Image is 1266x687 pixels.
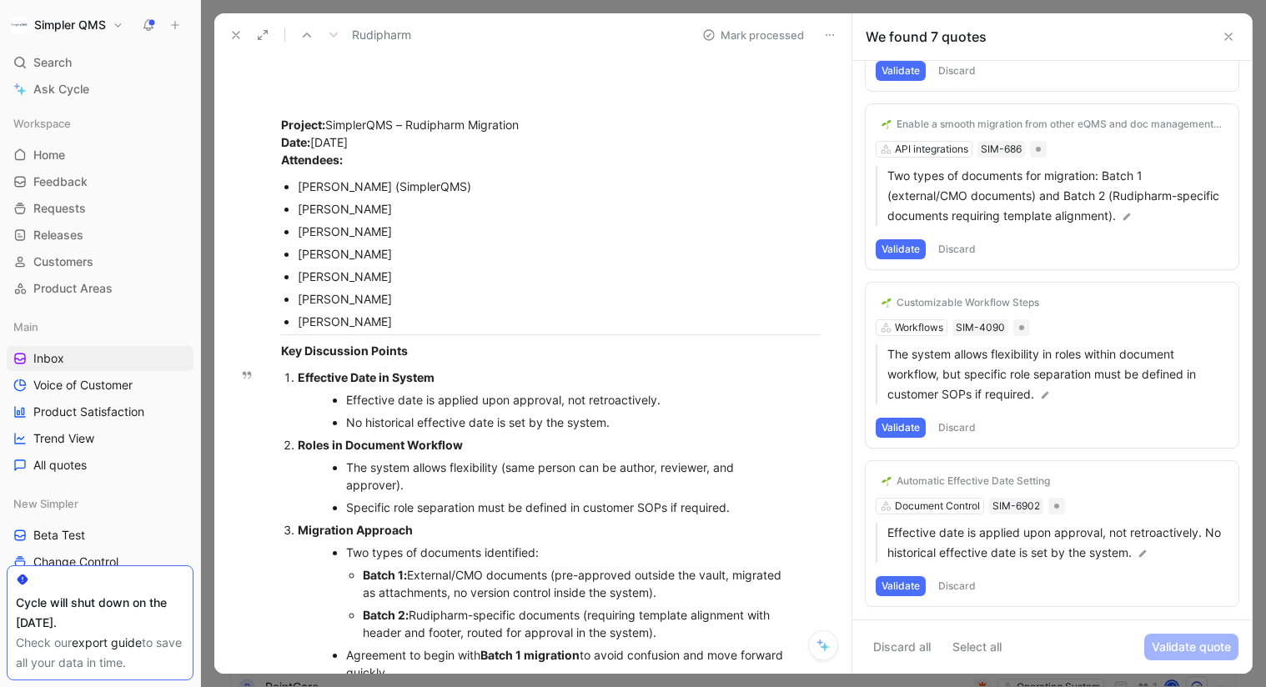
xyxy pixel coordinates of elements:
[33,280,113,297] span: Product Areas
[7,111,193,136] div: Workspace
[7,491,193,681] div: New SimplerBeta TestChange ControlTrainingNew Simpler - Addressed customer feedbackAll addressed ...
[352,25,411,45] span: Rudipharm
[33,430,94,447] span: Trend View
[1137,548,1148,559] img: pen.svg
[346,414,788,431] div: No historical effective date is set by the system.
[33,147,65,163] span: Home
[33,53,72,73] span: Search
[33,227,83,243] span: Releases
[7,399,193,424] a: Product Satisfaction
[346,544,788,561] div: Two types of documents identified:
[72,635,142,649] a: export guide
[876,418,926,438] button: Validate
[897,296,1039,309] div: Customizable Workflow Steps
[281,135,310,149] strong: Date:
[33,173,88,190] span: Feedback
[7,223,193,248] a: Releases
[363,568,407,582] strong: Batch 1:
[298,178,820,195] div: [PERSON_NAME] (SimplerQMS)
[7,491,193,516] div: New Simpler
[33,350,64,367] span: Inbox
[7,77,193,102] a: Ask Cycle
[7,249,193,274] a: Customers
[7,196,193,221] a: Requests
[363,608,409,622] strong: Batch 2:
[876,61,926,81] button: Validate
[16,593,184,633] div: Cycle will shut down on the [DATE].
[897,118,1223,131] div: Enable a smooth migration from other eQMS and doc management systems
[298,438,463,452] strong: Roles in Document Workflow
[932,418,982,438] button: Discard
[876,239,926,259] button: Validate
[7,50,193,75] div: Search
[298,313,820,330] div: [PERSON_NAME]
[876,471,1056,491] button: 🌱Automatic Effective Date Setting
[33,404,144,420] span: Product Satisfaction
[1039,389,1051,401] img: pen.svg
[7,523,193,548] a: Beta Test
[298,200,820,218] div: [PERSON_NAME]
[281,343,408,358] strong: Key Discussion Points
[13,318,38,335] span: Main
[16,633,184,673] div: Check our to save all your data in time.
[34,18,106,33] h1: Simpler QMS
[887,523,1228,563] p: Effective date is applied upon approval, not retroactively. No historical effective date is set b...
[13,115,71,132] span: Workspace
[882,119,892,129] img: 🌱
[281,116,820,168] div: SimplerQMS – Rudipharm Migration [DATE]
[932,61,982,81] button: Discard
[882,298,892,308] img: 🌱
[33,377,133,394] span: Voice of Customer
[346,391,788,409] div: Effective date is applied upon approval, not retroactively.
[363,566,788,601] div: External/CMO documents (pre-approved outside the vault, migrated as attachments, no version contr...
[33,79,89,99] span: Ask Cycle
[7,453,193,478] a: All quotes
[346,646,788,681] div: Agreement to begin with to avoid confusion and move forward quickly.
[876,576,926,596] button: Validate
[298,223,820,240] div: [PERSON_NAME]
[887,344,1228,404] p: The system allows flexibility in roles within document workflow, but specific role separation mus...
[866,27,987,47] div: We found 7 quotes
[887,166,1228,226] p: Two types of documents for migration: Batch 1 (external/CMO documents) and Batch 2 (Rudipharm-spe...
[1121,211,1133,223] img: pen.svg
[7,373,193,398] a: Voice of Customer
[298,290,820,308] div: [PERSON_NAME]
[363,606,788,641] div: Rudipharm-specific documents (requiring template alignment with header and footer, routed for app...
[876,114,1228,134] button: 🌱Enable a smooth migration from other eQMS and doc management systems
[7,549,193,574] a: Change Control
[7,169,193,194] a: Feedback
[7,426,193,451] a: Trend View
[932,239,982,259] button: Discard
[7,314,193,478] div: MainInboxVoice of CustomerProduct SatisfactionTrend ViewAll quotes
[33,200,86,217] span: Requests
[866,634,938,660] button: Discard all
[945,634,1009,660] button: Select all
[882,476,892,486] img: 🌱
[897,474,1050,488] div: Automatic Effective Date Setting
[876,293,1045,313] button: 🌱Customizable Workflow Steps
[33,457,87,474] span: All quotes
[480,648,580,662] strong: Batch 1 migration
[7,346,193,371] a: Inbox
[346,459,788,494] div: The system allows flexibility (same person can be author, reviewer, and approver).
[7,314,193,339] div: Main
[298,245,820,263] div: [PERSON_NAME]
[7,143,193,168] a: Home
[33,253,93,270] span: Customers
[346,499,788,516] div: Specific role separation must be defined in customer SOPs if required.
[695,23,811,47] button: Mark processed
[33,527,85,544] span: Beta Test
[11,17,28,33] img: Simpler QMS
[7,276,193,301] a: Product Areas
[298,268,820,285] div: [PERSON_NAME]
[281,153,343,167] strong: Attendees:
[932,576,982,596] button: Discard
[298,370,435,384] strong: Effective Date in System
[13,495,78,512] span: New Simpler
[1144,634,1238,660] button: Validate quote
[7,13,128,37] button: Simpler QMSSimpler QMS
[33,554,118,570] span: Change Control
[281,118,325,132] strong: Project:
[298,523,413,537] strong: Migration Approach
